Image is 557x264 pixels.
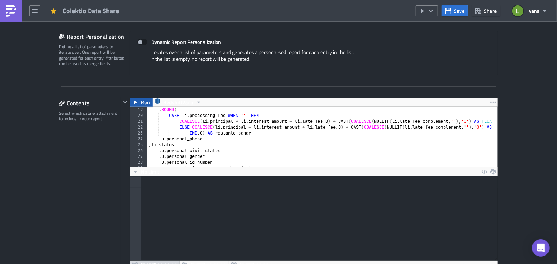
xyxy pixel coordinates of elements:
[121,98,130,106] button: Hide content
[141,98,150,107] span: Run
[130,98,153,107] button: Run
[3,3,349,9] body: Rich Text Area. Press ALT-0 for help.
[163,98,193,107] span: RedshiftVana
[130,118,147,124] div: 21
[130,136,147,142] div: 24
[130,167,162,176] button: No Limit
[141,168,159,176] span: No Limit
[130,148,147,154] div: 26
[122,3,142,9] strong: Colektio
[508,3,552,19] button: vana
[130,107,147,113] div: 19
[529,7,539,15] span: vana
[63,7,120,15] span: Colektio Data Share
[442,5,468,16] button: Save
[130,165,147,171] div: 29
[59,31,130,42] div: Report Personalization
[532,239,550,257] div: Open Intercom Messenger
[137,49,490,68] div: Iterates over a list of parameters and generates a personalised report for each entry in the list...
[484,7,497,15] span: Share
[152,98,204,107] button: RedshiftVana
[130,142,147,148] div: 25
[59,44,125,67] div: Define a list of parameters to iterate over. One report will be generated for each entry. Attribu...
[454,7,464,15] span: Save
[130,113,147,118] div: 20
[130,154,147,159] div: 27
[59,110,121,122] div: Select which data & attachment to include in your report.
[5,5,17,17] img: PushMetrics
[130,124,147,130] div: 22
[59,98,121,109] div: Contents
[130,130,147,136] div: 23
[130,159,147,165] div: 28
[151,38,221,46] strong: Dynamic Report Personalization
[472,5,500,16] button: Share
[3,3,349,9] p: ✅ Se envio el archivo de recuperacin y de cartera a
[512,5,524,17] img: Avatar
